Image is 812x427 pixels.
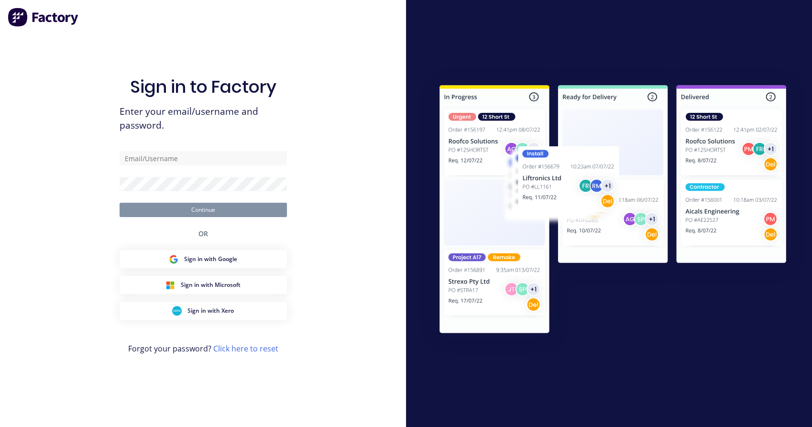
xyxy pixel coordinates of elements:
span: Sign in with Xero [187,307,234,315]
img: Google Sign in [169,254,178,264]
button: Xero Sign inSign in with Xero [120,302,287,320]
div: OR [198,217,208,250]
span: Sign in with Google [184,255,237,263]
img: Microsoft Sign in [165,280,175,290]
span: Forgot your password? [128,343,278,354]
h1: Sign in to Factory [130,77,276,97]
button: Continue [120,203,287,217]
img: Factory [8,8,79,27]
button: Microsoft Sign inSign in with Microsoft [120,276,287,294]
span: Enter your email/username and password. [120,105,287,132]
a: Click here to reset [213,343,278,354]
img: Xero Sign in [172,306,182,316]
img: Sign in [418,66,807,356]
input: Email/Username [120,151,287,165]
span: Sign in with Microsoft [181,281,241,289]
button: Google Sign inSign in with Google [120,250,287,268]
